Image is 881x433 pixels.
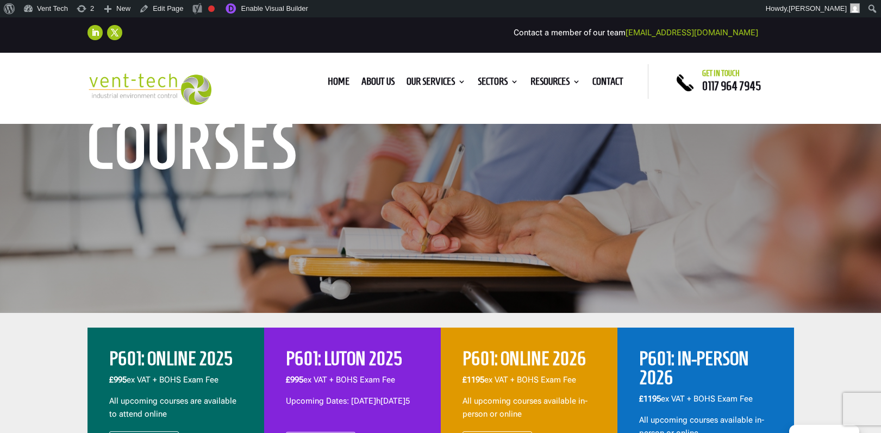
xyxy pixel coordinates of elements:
b: £995 [109,375,127,385]
h2: P601: LUTON 2025 [286,349,419,374]
span: Get in touch [702,69,740,78]
a: Follow on X [107,25,122,40]
h2: P601: ONLINE 2025 [109,349,242,374]
span: £995 [286,375,303,385]
p: ex VAT + BOHS Exam Fee [286,374,419,395]
span: [PERSON_NAME] [789,4,847,12]
a: Resources [530,78,580,90]
p: Upcoming Dates: [DATE]h[DATE]5 [286,395,419,408]
h2: P601: ONLINE 2026 [463,349,596,374]
a: 0117 964 7945 [702,79,761,92]
a: Follow on LinkedIn [88,25,103,40]
span: Contact a member of our team [514,28,758,37]
a: [EMAIL_ADDRESS][DOMAIN_NAME] [626,28,758,37]
a: Contact [592,78,623,90]
img: 2023-09-27T08_35_16.549ZVENT-TECH---Clear-background [88,73,212,105]
h2: P601: in-person 2026 [639,349,772,393]
a: Home [328,78,349,90]
p: ex VAT + BOHS Exam Fee [639,393,772,414]
span: All upcoming courses are available to attend online [109,396,236,419]
div: Focus keyphrase not set [208,5,215,12]
a: Sectors [478,78,518,90]
h1: P601 Courses [88,67,419,177]
a: Our Services [407,78,466,90]
a: About us [361,78,395,90]
b: £1195 [639,394,661,404]
span: All upcoming courses available in-person or online [463,396,588,419]
b: £1195 [463,375,484,385]
p: ex VAT + BOHS Exam Fee [463,374,596,395]
p: ex VAT + BOHS Exam Fee [109,374,242,395]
